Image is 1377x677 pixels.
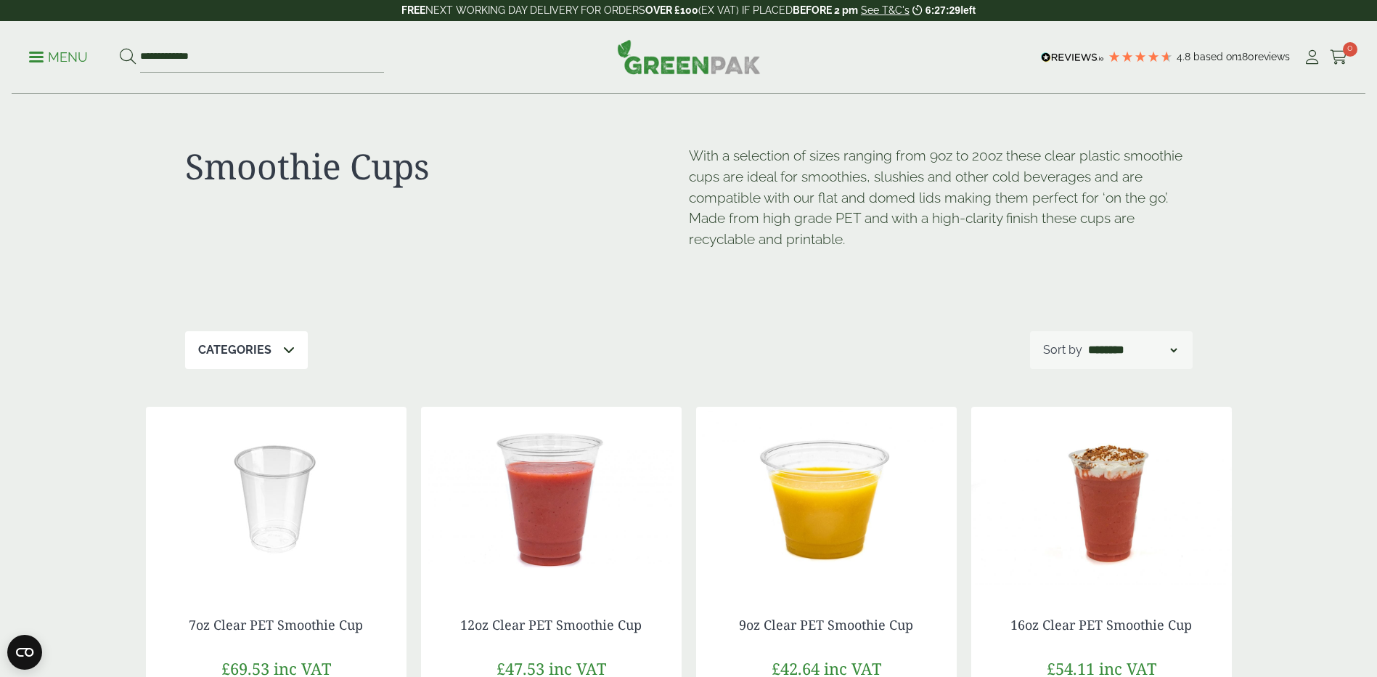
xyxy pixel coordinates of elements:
img: 7oz Clear PET Smoothie Cup[13142] [146,407,406,588]
img: 9oz pet clear smoothie cup [696,407,957,588]
select: Shop order [1085,341,1180,359]
p: Categories [198,341,271,359]
i: My Account [1303,50,1321,65]
h1: Smoothie Cups [185,145,689,187]
i: Cart [1330,50,1348,65]
strong: BEFORE 2 pm [793,4,858,16]
a: Menu [29,49,88,63]
strong: FREE [401,4,425,16]
button: Open CMP widget [7,635,42,670]
span: 180 [1238,51,1254,62]
img: REVIEWS.io [1041,52,1104,62]
span: left [960,4,976,16]
a: 7oz Clear PET Smoothie Cup [189,616,363,633]
strong: OVER £100 [645,4,698,16]
a: 9oz Clear PET Smoothie Cup [739,616,913,633]
span: reviews [1254,51,1290,62]
a: See T&C's [861,4,910,16]
span: 0 [1343,42,1357,57]
p: With a selection of sizes ranging from 9oz to 20oz these clear plastic smoothie cups are ideal fo... [689,145,1193,250]
span: 4.8 [1177,51,1193,62]
img: GreenPak Supplies [617,39,761,74]
img: 16oz PET Smoothie Cup with Strawberry Milkshake and cream [971,407,1232,588]
a: 0 [1330,46,1348,68]
p: Sort by [1043,341,1082,359]
p: Menu [29,49,88,66]
a: 16oz Clear PET Smoothie Cup [1010,616,1192,633]
div: 4.78 Stars [1108,50,1173,63]
img: 12oz PET Smoothie Cup with Raspberry Smoothie no lid [421,407,682,588]
span: Based on [1193,51,1238,62]
span: 6:27:29 [926,4,960,16]
a: 12oz Clear PET Smoothie Cup [460,616,642,633]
